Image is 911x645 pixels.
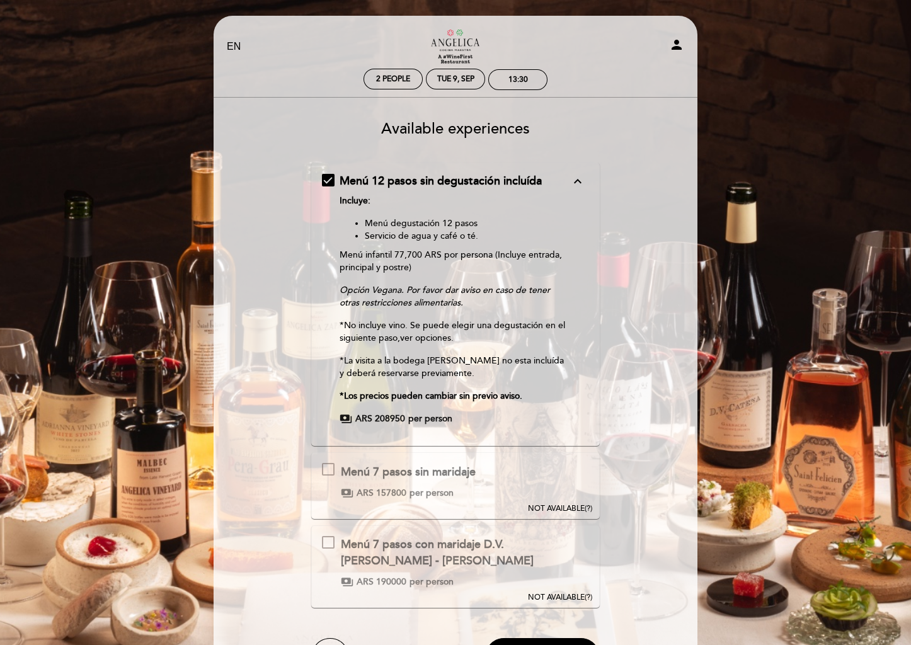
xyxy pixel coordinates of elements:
span: 2 people [376,74,410,84]
span: per person [410,576,454,588]
button: NOT AVAILABLE(?) [524,453,596,515]
div: Menú 7 pasos sin maridaje [341,464,476,481]
li: Menú degustación 12 pasos [365,217,571,230]
span: per person [408,413,452,425]
a: Restaurante [PERSON_NAME] Maestra [377,30,534,64]
div: (?) [528,503,592,514]
span: Available experiences [381,120,530,138]
span: NOT AVAILABLE [528,504,585,513]
p: Menú infantil 77,700 ARS por persona (Incluye entrada, principal y postre) [340,249,571,274]
button: expand_less [566,173,589,190]
span: payments [340,413,352,425]
i: person [669,37,684,52]
span: per person [410,487,454,499]
button: person [669,37,684,57]
span: ARS 208950 [355,413,405,425]
span: NOT AVAILABLE [528,593,585,602]
span: ARS 190000 [357,576,406,588]
button: NOT AVAILABLE(?) [524,526,596,604]
strong: Incluye: [340,195,370,206]
li: Servicio de agua y café o té. [365,230,571,243]
span: payments [341,576,353,588]
div: 13:30 [508,75,528,84]
strong: *Los precios pueden cambiar sin previo aviso. [340,391,522,401]
a: ver opciones. [400,333,454,343]
p: *No incluye vino. Se puede elegir una degustación en el siguiente paso, [340,319,571,345]
md-checkbox: Menú 12 pasos sin degustación incluída expand_more Incluye:Menú degustación 12 pasosServicio de a... [322,173,590,425]
p: *La visita a la bodega [PERSON_NAME] no esta incluída y deberá reservarse previamente. [340,355,571,380]
em: Opción Vegana. Por favor dar aviso en caso de tener otras restricciones alimentarias. [340,285,550,308]
span: ARS 157800 [357,487,406,499]
div: (?) [528,592,592,603]
div: Menú 7 pasos con maridaje D.V. [PERSON_NAME] - [PERSON_NAME] [341,537,589,569]
div: Tue 9, Sep [437,74,474,84]
span: payments [341,487,353,499]
span: Menú 12 pasos sin degustación incluída [340,174,542,188]
i: expand_less [570,174,585,189]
